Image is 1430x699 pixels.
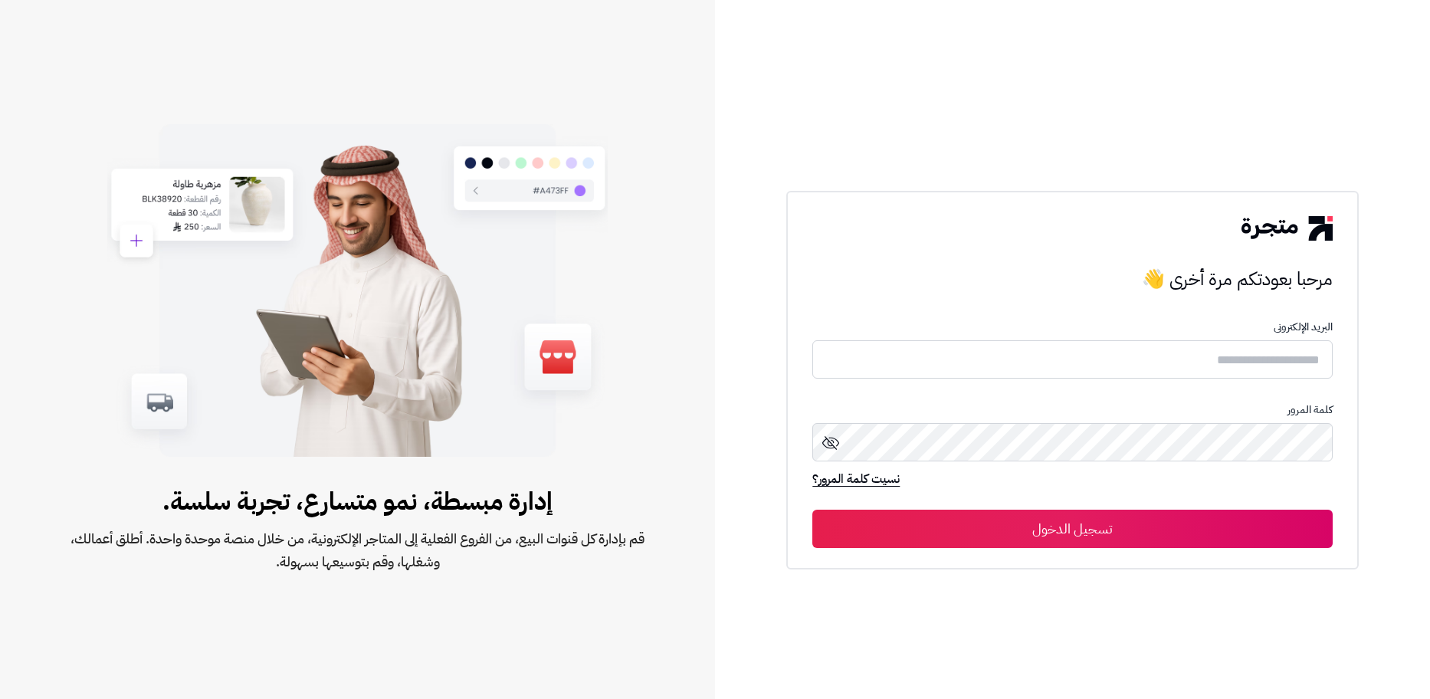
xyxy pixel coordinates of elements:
img: logo-2.png [1241,216,1332,241]
a: نسيت كلمة المرور؟ [812,470,900,491]
p: البريد الإلكترونى [812,321,1332,333]
h3: مرحبا بعودتكم مرة أخرى 👋 [812,264,1332,294]
p: كلمة المرور [812,404,1332,416]
span: قم بإدارة كل قنوات البيع، من الفروع الفعلية إلى المتاجر الإلكترونية، من خلال منصة موحدة واحدة. أط... [49,527,666,573]
span: إدارة مبسطة، نمو متسارع، تجربة سلسة. [49,483,666,520]
button: تسجيل الدخول [812,510,1332,548]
